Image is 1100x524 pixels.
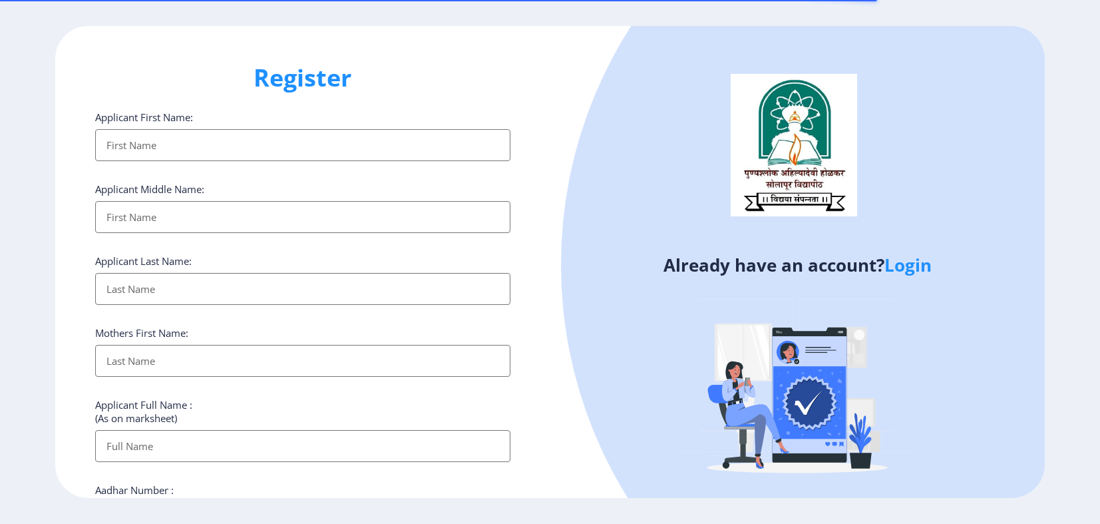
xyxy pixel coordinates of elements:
img: logo [731,74,857,216]
label: Applicant Middle Name: [95,182,204,196]
label: Applicant First Name: [95,111,193,124]
label: Applicant Full Name : (As on marksheet) [95,398,192,425]
input: Full Name [95,430,510,462]
label: Aadhar Number : [95,483,174,497]
input: Last Name [95,345,510,377]
a: Login [884,253,932,277]
h4: Already have an account? [560,254,1035,276]
label: Applicant Last Name: [95,254,192,268]
h1: Register [95,62,510,94]
input: First Name [95,129,510,161]
input: Last Name [95,273,510,305]
img: Verified-rafiki.svg [681,274,914,507]
label: Mothers First Name: [95,326,188,340]
input: First Name [95,201,510,233]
